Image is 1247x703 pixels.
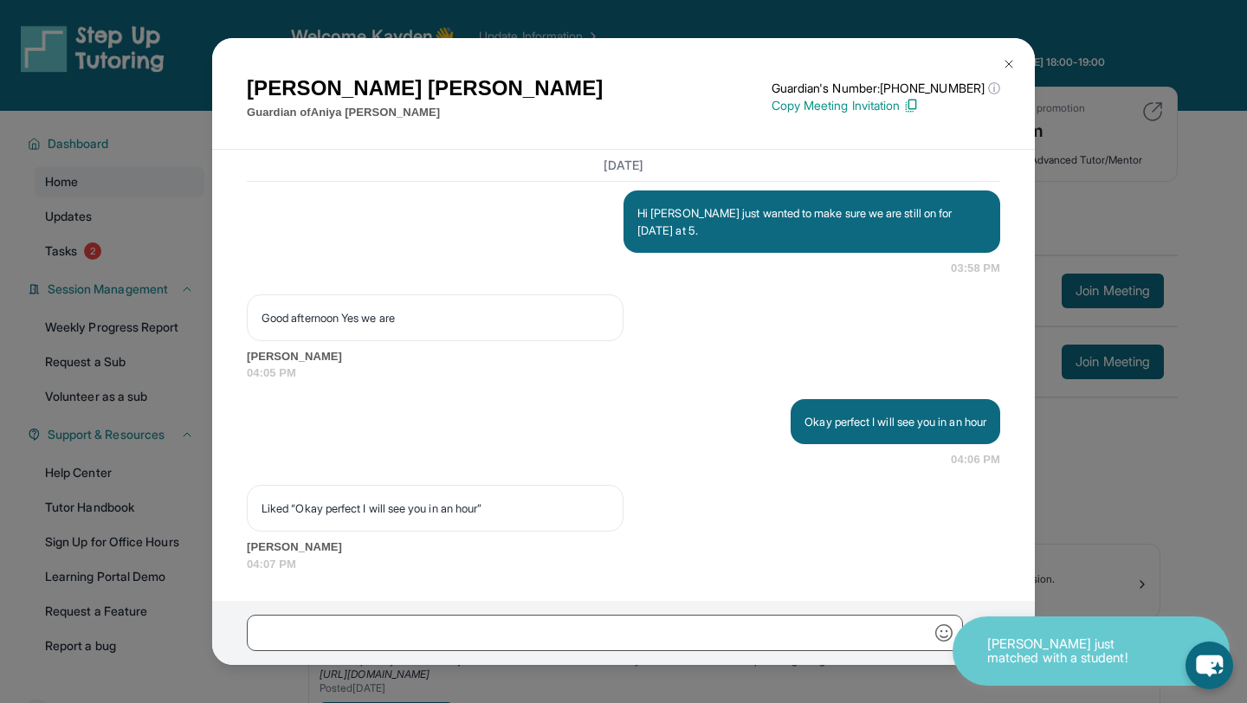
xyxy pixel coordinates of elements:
[247,73,603,104] h1: [PERSON_NAME] [PERSON_NAME]
[987,637,1160,666] p: [PERSON_NAME] just matched with a student!
[772,97,1000,114] p: Copy Meeting Invitation
[935,624,953,642] img: Emoji
[772,80,1000,97] p: Guardian's Number: [PHONE_NUMBER]
[951,260,1000,277] span: 03:58 PM
[1186,642,1233,689] button: chat-button
[1002,57,1016,71] img: Close Icon
[988,80,1000,97] span: ⓘ
[247,104,603,121] p: Guardian of Aniya [PERSON_NAME]
[262,309,609,326] p: Good afternoon Yes we are
[262,500,609,517] p: Liked “Okay perfect I will see you in an hour”
[951,451,1000,468] span: 04:06 PM
[247,539,1000,556] span: [PERSON_NAME]
[247,364,1000,382] span: 04:05 PM
[247,157,1000,174] h3: [DATE]
[903,98,919,113] img: Copy Icon
[804,413,986,430] p: Okay perfect I will see you in an hour
[637,204,986,239] p: Hi [PERSON_NAME] just wanted to make sure we are still on for [DATE] at 5.
[247,348,1000,365] span: [PERSON_NAME]
[247,556,1000,573] span: 04:07 PM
